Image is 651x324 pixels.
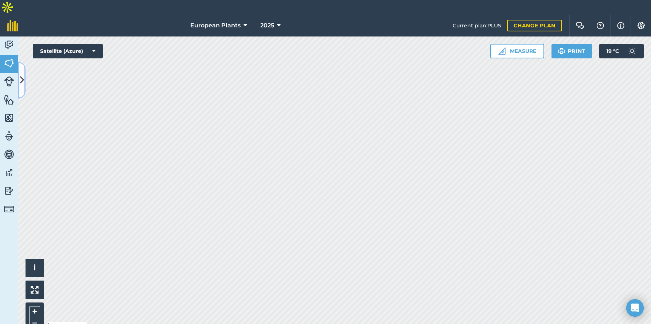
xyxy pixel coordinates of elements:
[4,39,14,50] img: svg+xml;base64,PD94bWwgdmVyc2lvbj0iMS4wIiBlbmNvZGluZz0idXRmLTgiPz4KPCEtLSBHZW5lcmF0b3I6IEFkb2JlIE...
[607,44,619,58] span: 19 ° C
[4,112,14,123] img: svg+xml;base64,PHN2ZyB4bWxucz0iaHR0cDovL3d3dy53My5vcmcvMjAwMC9zdmciIHdpZHRoPSI1NiIgaGVpZ2h0PSI2MC...
[187,15,250,36] button: European Plants
[4,131,14,142] img: svg+xml;base64,PD94bWwgdmVyc2lvbj0iMS4wIiBlbmNvZGluZz0idXRmLTgiPz4KPCEtLSBHZW5lcmF0b3I6IEFkb2JlIE...
[4,76,14,86] img: svg+xml;base64,PD94bWwgdmVyc2lvbj0iMS4wIiBlbmNvZGluZz0idXRmLTgiPz4KPCEtLSBHZW5lcmF0b3I6IEFkb2JlIE...
[551,44,592,58] button: Print
[453,22,501,30] span: Current plan : PLUS
[596,22,605,29] img: A question mark icon
[576,22,584,29] img: Two speech bubbles overlapping with the left bubble in the forefront
[617,21,624,30] img: svg+xml;base64,PHN2ZyB4bWxucz0iaHR0cDovL3d3dy53My5vcmcvMjAwMC9zdmciIHdpZHRoPSIxNyIgaGVpZ2h0PSIxNy...
[29,306,40,317] button: +
[4,58,14,69] img: svg+xml;base64,PHN2ZyB4bWxucz0iaHR0cDovL3d3dy53My5vcmcvMjAwMC9zdmciIHdpZHRoPSI1NiIgaGVpZ2h0PSI2MC...
[4,149,14,160] img: svg+xml;base64,PD94bWwgdmVyc2lvbj0iMS4wIiBlbmNvZGluZz0idXRmLTgiPz4KPCEtLSBHZW5lcmF0b3I6IEFkb2JlIE...
[190,21,241,30] span: European Plants
[558,47,565,55] img: svg+xml;base64,PHN2ZyB4bWxucz0iaHR0cDovL3d3dy53My5vcmcvMjAwMC9zdmciIHdpZHRoPSIxOSIgaGVpZ2h0PSIyNC...
[260,21,274,30] span: 2025
[637,22,646,29] img: A cog icon
[626,299,644,317] div: Open Intercom Messenger
[26,259,44,277] button: i
[7,20,18,31] img: fieldmargin Logo
[33,44,103,58] button: Satellite (Azure)
[498,47,506,55] img: Ruler icon
[490,44,544,58] button: Measure
[507,20,562,31] a: Change plan
[257,15,284,36] button: 2025
[4,167,14,178] img: svg+xml;base64,PD94bWwgdmVyc2lvbj0iMS4wIiBlbmNvZGluZz0idXRmLTgiPz4KPCEtLSBHZW5lcmF0b3I6IEFkb2JlIE...
[625,44,639,58] img: svg+xml;base64,PD94bWwgdmVyc2lvbj0iMS4wIiBlbmNvZGluZz0idXRmLTgiPz4KPCEtLSBHZW5lcmF0b3I6IEFkb2JlIE...
[34,263,36,272] span: i
[599,44,644,58] button: 19 °C
[31,286,39,294] img: Four arrows, one pointing top left, one top right, one bottom right and the last bottom left
[4,94,14,105] img: svg+xml;base64,PHN2ZyB4bWxucz0iaHR0cDovL3d3dy53My5vcmcvMjAwMC9zdmciIHdpZHRoPSI1NiIgaGVpZ2h0PSI2MC...
[4,185,14,196] img: svg+xml;base64,PD94bWwgdmVyc2lvbj0iMS4wIiBlbmNvZGluZz0idXRmLTgiPz4KPCEtLSBHZW5lcmF0b3I6IEFkb2JlIE...
[4,204,14,214] img: svg+xml;base64,PD94bWwgdmVyc2lvbj0iMS4wIiBlbmNvZGluZz0idXRmLTgiPz4KPCEtLSBHZW5lcmF0b3I6IEFkb2JlIE...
